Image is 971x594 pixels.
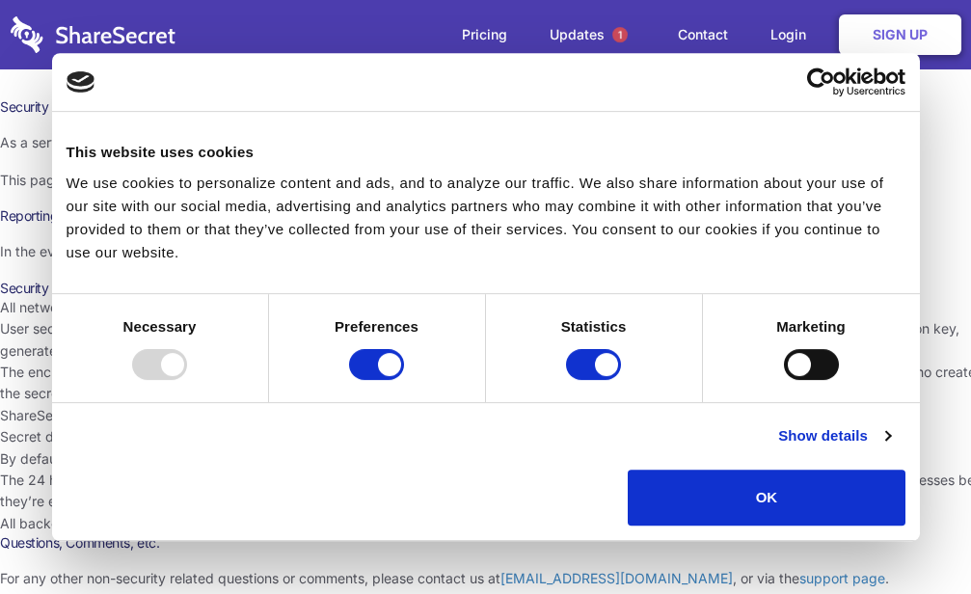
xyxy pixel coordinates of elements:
[751,5,835,65] a: Login
[776,318,846,335] strong: Marketing
[561,318,627,335] strong: Statistics
[500,570,733,586] a: [EMAIL_ADDRESS][DOMAIN_NAME]
[659,5,747,65] a: Contact
[628,470,904,526] button: OK
[443,5,526,65] a: Pricing
[123,318,197,335] strong: Necessary
[335,318,418,335] strong: Preferences
[778,424,890,447] a: Show details
[839,14,961,55] a: Sign Up
[799,570,885,586] a: support page
[737,67,905,96] a: Usercentrics Cookiebot - opens in a new window
[67,141,905,164] div: This website uses cookies
[67,172,905,264] div: We use cookies to personalize content and ads, and to analyze our traffic. We also share informat...
[11,16,175,53] img: logo-wordmark-white-trans-d4663122ce5f474addd5e946df7df03e33cb6a1c49d2221995e7729f52c070b2.svg
[67,71,95,93] img: logo
[612,27,628,42] span: 1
